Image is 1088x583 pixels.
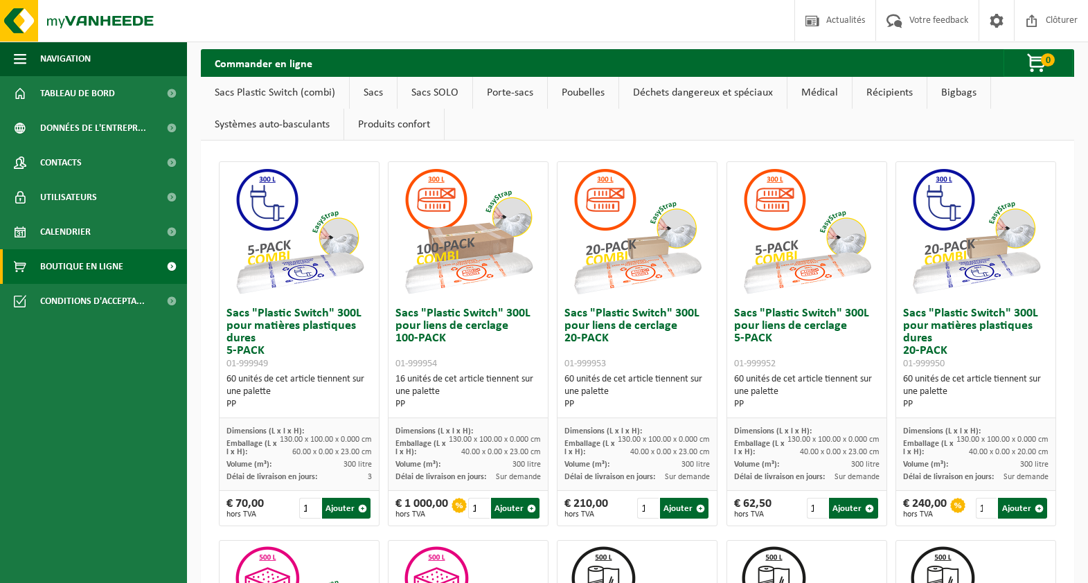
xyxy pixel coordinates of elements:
[398,77,472,109] a: Sacs SOLO
[468,498,490,519] input: 1
[564,498,608,519] div: € 210,00
[399,162,537,301] img: 01-999954
[368,473,372,481] span: 3
[564,307,710,370] h3: Sacs "Plastic Switch" 300L pour liens de cerclage 20-PACK
[40,249,123,284] span: Boutique en ligne
[226,373,372,411] div: 60 unités de cet article tiennent sur une palette
[395,498,448,519] div: € 1 000,00
[734,307,880,370] h3: Sacs "Plastic Switch" 300L pour liens de cerclage 5-PACK
[660,498,708,519] button: Ajouter
[226,398,372,411] div: PP
[1004,49,1073,77] button: 0
[734,373,880,411] div: 60 unités de cet article tiennent sur une palette
[226,440,277,456] span: Emballage (L x l x H):
[618,436,710,444] span: 130.00 x 100.00 x 0.000 cm
[201,77,349,109] a: Sacs Plastic Switch (combi)
[734,398,880,411] div: PP
[40,42,91,76] span: Navigation
[40,180,97,215] span: Utilisateurs
[787,436,880,444] span: 130.00 x 100.00 x 0.000 cm
[344,460,372,469] span: 300 litre
[903,307,1049,370] h3: Sacs "Plastic Switch" 300L pour matières plastiques dures 20-PACK
[976,498,997,519] input: 1
[903,359,945,369] span: 01-999950
[564,373,710,411] div: 60 unités de cet article tiennent sur une palette
[1004,473,1049,481] span: Sur demande
[835,473,880,481] span: Sur demande
[800,448,880,456] span: 40.00 x 0.00 x 23.00 cm
[734,359,776,369] span: 01-999952
[395,440,446,456] span: Emballage (L x l x H):
[853,77,927,109] a: Récipients
[40,215,91,249] span: Calendrier
[1020,460,1049,469] span: 300 litre
[903,373,1049,411] div: 60 unités de cet article tiennent sur une palette
[1041,53,1055,66] span: 0
[395,427,473,436] span: Dimensions (L x l x H):
[903,498,947,519] div: € 240,00
[226,473,317,481] span: Délai de livraison en jours:
[564,440,615,456] span: Emballage (L x l x H):
[903,510,947,519] span: hors TVA
[568,162,706,301] img: 01-999953
[734,440,785,456] span: Emballage (L x l x H):
[226,359,268,369] span: 01-999949
[681,460,710,469] span: 300 litre
[564,460,609,469] span: Volume (m³):
[998,498,1046,519] button: Ajouter
[496,473,541,481] span: Sur demande
[350,77,397,109] a: Sacs
[829,498,877,519] button: Ajouter
[299,498,321,519] input: 1
[395,373,541,411] div: 16 unités de cet article tiennent sur une palette
[665,473,710,481] span: Sur demande
[619,77,787,109] a: Déchets dangereux et spéciaux
[807,498,828,519] input: 1
[734,460,779,469] span: Volume (m³):
[226,510,264,519] span: hors TVA
[226,307,372,370] h3: Sacs "Plastic Switch" 300L pour matières plastiques dures 5-PACK
[395,460,440,469] span: Volume (m³):
[226,460,271,469] span: Volume (m³):
[395,473,486,481] span: Délai de livraison en jours:
[226,498,264,519] div: € 70,00
[956,436,1049,444] span: 130.00 x 100.00 x 0.000 cm
[564,359,606,369] span: 01-999953
[449,436,541,444] span: 130.00 x 100.00 x 0.000 cm
[40,145,82,180] span: Contacts
[395,398,541,411] div: PP
[903,398,1049,411] div: PP
[787,77,852,109] a: Médical
[201,109,344,141] a: Systèmes auto-basculants
[40,76,115,111] span: Tableau de bord
[637,498,659,519] input: 1
[734,510,772,519] span: hors TVA
[903,427,981,436] span: Dimensions (L x l x H):
[564,398,710,411] div: PP
[201,49,326,76] h2: Commander en ligne
[564,510,608,519] span: hors TVA
[969,448,1049,456] span: 40.00 x 0.00 x 20.00 cm
[461,448,541,456] span: 40.00 x 0.00 x 23.00 cm
[230,162,368,301] img: 01-999949
[927,77,990,109] a: Bigbags
[322,498,371,519] button: Ajouter
[344,109,444,141] a: Produits confort
[40,111,146,145] span: Données de l'entrepr...
[548,77,618,109] a: Poubelles
[512,460,541,469] span: 300 litre
[903,440,954,456] span: Emballage (L x l x H):
[40,284,145,319] span: Conditions d'accepta...
[226,427,304,436] span: Dimensions (L x l x H):
[564,473,655,481] span: Délai de livraison en jours:
[630,448,710,456] span: 40.00 x 0.00 x 23.00 cm
[395,510,448,519] span: hors TVA
[292,448,372,456] span: 60.00 x 0.00 x 23.00 cm
[907,162,1045,301] img: 01-999950
[395,307,541,370] h3: Sacs "Plastic Switch" 300L pour liens de cerclage 100-PACK
[903,460,948,469] span: Volume (m³):
[473,77,547,109] a: Porte-sacs
[734,498,772,519] div: € 62,50
[903,473,994,481] span: Délai de livraison en jours:
[738,162,876,301] img: 01-999952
